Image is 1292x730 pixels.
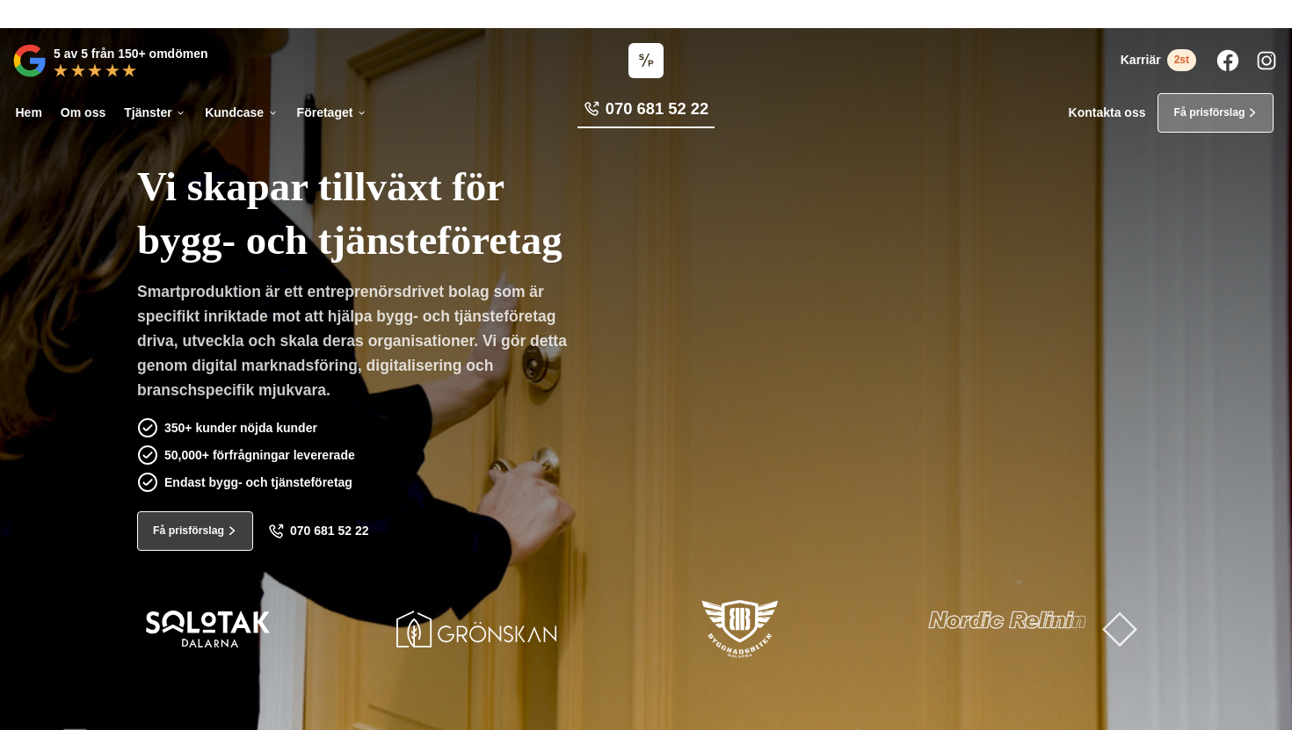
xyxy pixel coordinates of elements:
[1121,53,1161,68] span: Karriär
[577,98,715,128] a: 070 681 52 22
[137,141,715,279] h1: Vi skapar tillväxt för bygg- och tjänsteföretag
[137,279,580,408] p: Smartproduktion är ett entreprenörsdrivet bolag som är specifikt inriktade mot att hjälpa bygg- o...
[57,93,108,133] a: Om oss
[1173,105,1245,121] span: Få prisförslag
[153,523,224,539] span: Få prisförslag
[294,93,370,133] a: Företaget
[698,7,842,19] a: Läs pressmeddelandet här!
[268,524,369,539] a: 070 681 52 22
[1167,49,1196,71] span: 2st
[1121,49,1196,71] a: Karriär 2st
[164,445,355,465] p: 50,000+ förfrågningar levererade
[1069,105,1146,120] a: Kontakta oss
[606,98,708,120] span: 070 681 52 22
[121,93,190,133] a: Tjänster
[202,93,281,133] a: Kundcase
[164,473,352,492] p: Endast bygg- och tjänsteföretag
[137,511,253,551] a: Få prisförslag
[290,524,369,538] span: 070 681 52 22
[6,6,1286,22] p: Vi vann Årets Unga Företagare i Dalarna 2024 –
[1158,93,1274,133] a: Få prisförslag
[54,44,207,63] p: 5 av 5 från 150+ omdömen
[164,418,317,437] p: 350+ kunder nöjda kunder
[12,93,45,133] a: Hem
